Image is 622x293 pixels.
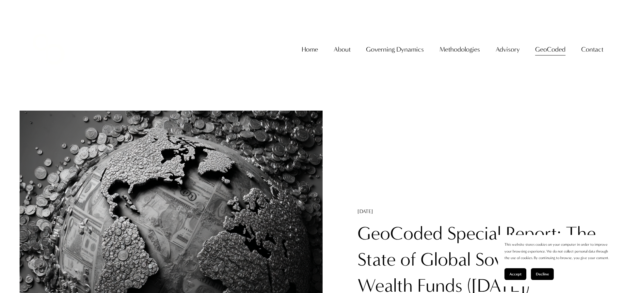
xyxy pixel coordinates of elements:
span: Contact [581,43,603,55]
img: Christopher Sanchez &amp; Co. [19,19,79,79]
a: Home [302,43,318,56]
a: folder dropdown [496,43,520,56]
button: Decline [531,268,554,280]
span: About [334,43,351,55]
span: Advisory [496,43,520,55]
span: Governing Dynamics [366,43,424,55]
a: folder dropdown [439,43,480,56]
section: Cookie banner [498,235,615,286]
button: Accept [504,268,526,280]
a: folder dropdown [581,43,603,56]
time: [DATE] [358,209,373,214]
span: Methodologies [439,43,480,55]
span: Accept [509,272,521,276]
span: Decline [536,272,549,276]
a: folder dropdown [366,43,424,56]
p: This website stores cookies on your computer in order to improve your browsing experience. We do ... [504,241,609,262]
a: GeoCoded [535,43,566,56]
a: folder dropdown [334,43,351,56]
